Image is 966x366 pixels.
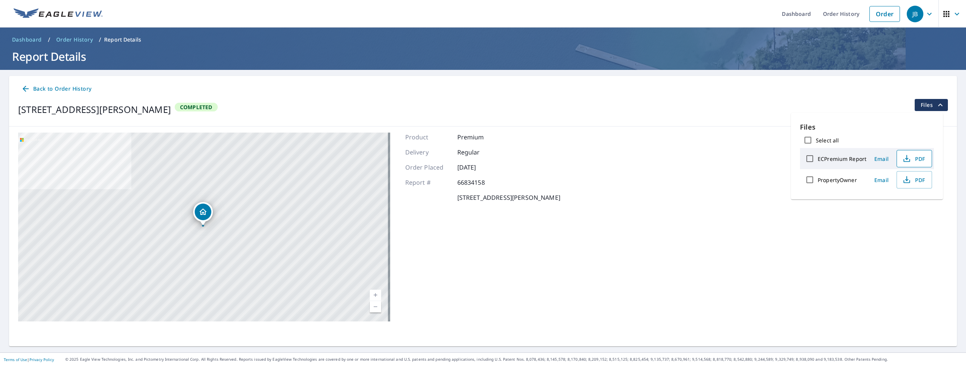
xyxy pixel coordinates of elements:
span: Dashboard [12,36,42,43]
button: PDF [897,171,932,188]
p: Regular [457,148,503,157]
p: [DATE] [457,163,503,172]
a: Terms of Use [4,357,27,362]
label: ECPremium Report [818,155,866,162]
button: filesDropdownBtn-66834158 [914,99,948,111]
button: Email [869,153,894,165]
p: Report # [405,178,451,187]
p: Report Details [104,36,141,43]
h1: Report Details [9,49,957,64]
p: Delivery [405,148,451,157]
a: Current Level 17, Zoom Out [370,301,381,312]
button: PDF [897,150,932,167]
label: Select all [816,137,839,144]
span: PDF [901,154,926,163]
a: Privacy Policy [29,357,54,362]
span: PDF [901,175,926,184]
button: Email [869,174,894,186]
nav: breadcrumb [9,34,957,46]
p: [STREET_ADDRESS][PERSON_NAME] [457,193,560,202]
a: Order [869,6,900,22]
label: PropertyOwner [818,176,857,184]
p: | [4,357,54,362]
a: Current Level 17, Zoom In [370,290,381,301]
p: Order Placed [405,163,451,172]
span: Email [872,176,891,184]
span: Completed [175,103,217,111]
div: JB [907,6,923,22]
p: Files [800,122,934,132]
p: 66834158 [457,178,503,187]
img: EV Logo [14,8,103,20]
span: Back to Order History [21,84,91,94]
p: Product [405,133,451,142]
a: Dashboard [9,34,45,46]
span: Order History [56,36,93,43]
li: / [99,35,101,44]
a: Back to Order History [18,82,94,96]
span: Files [921,100,945,110]
span: Email [872,155,891,162]
p: © 2025 Eagle View Technologies, Inc. and Pictometry International Corp. All Rights Reserved. Repo... [65,357,962,362]
div: [STREET_ADDRESS][PERSON_NAME] [18,103,171,116]
a: Order History [53,34,96,46]
div: Dropped pin, building 1, Residential property, 94 Parkhurst Rd Dayton, OH 45440 [193,202,213,225]
li: / [48,35,50,44]
p: Premium [457,133,503,142]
